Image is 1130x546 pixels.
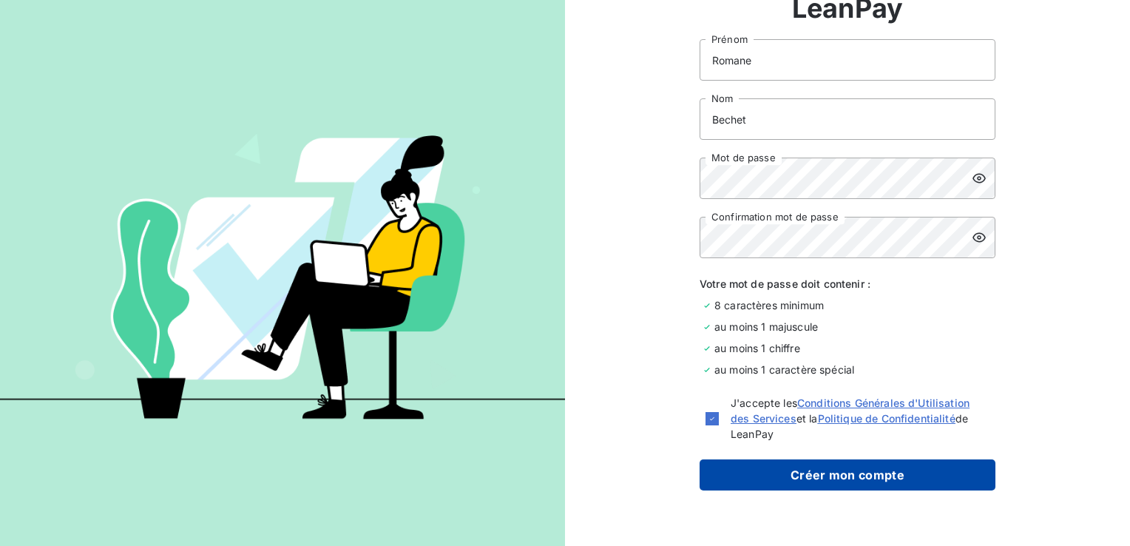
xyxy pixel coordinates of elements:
[731,397,970,425] a: Conditions Générales d'Utilisation des Services
[714,297,824,313] span: 8 caractères minimum
[731,395,989,442] span: J'accepte les et la de LeanPay
[700,98,995,140] input: placeholder
[700,276,995,291] span: Votre mot de passe doit contenir :
[714,340,800,356] span: au moins 1 chiffre
[700,39,995,81] input: placeholder
[714,319,818,334] span: au moins 1 majuscule
[700,459,995,491] button: Créer mon compte
[818,412,955,425] a: Politique de Confidentialité
[714,362,854,377] span: au moins 1 caractère spécial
